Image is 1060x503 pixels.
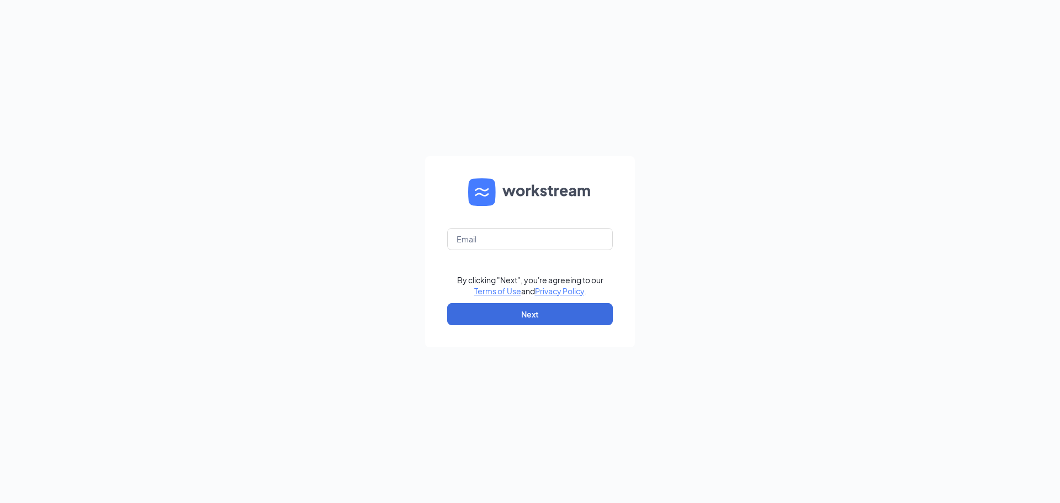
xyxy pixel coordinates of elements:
a: Terms of Use [474,286,521,296]
div: By clicking "Next", you're agreeing to our and . [457,274,603,296]
a: Privacy Policy [535,286,584,296]
input: Email [447,228,613,250]
button: Next [447,303,613,325]
img: WS logo and Workstream text [468,178,592,206]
